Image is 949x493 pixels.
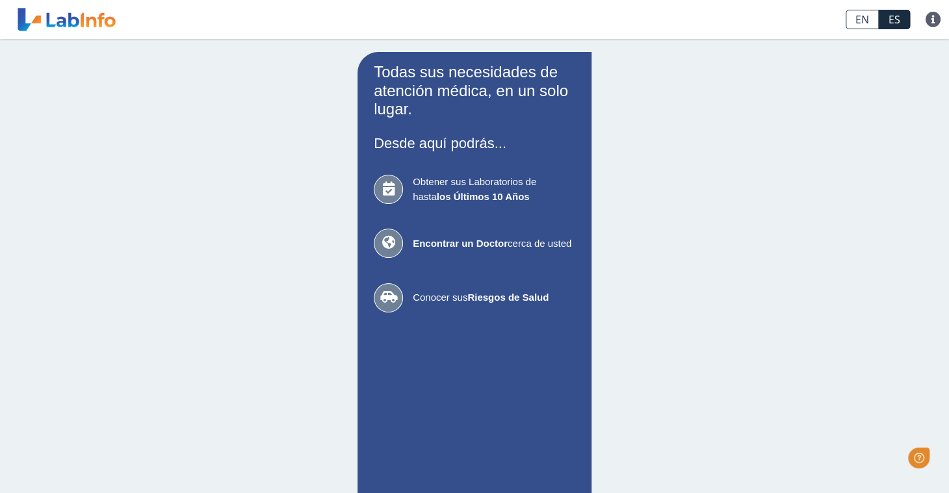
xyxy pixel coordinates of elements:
[437,191,530,202] b: los Últimos 10 Años
[413,236,575,251] span: cerca de usted
[879,10,910,29] a: ES
[374,63,575,119] h2: Todas sus necesidades de atención médica, en un solo lugar.
[413,175,575,204] span: Obtener sus Laboratorios de hasta
[413,238,508,249] b: Encontrar un Doctor
[833,442,935,479] iframe: Help widget launcher
[374,135,575,151] h3: Desde aquí podrás...
[846,10,879,29] a: EN
[467,292,549,303] b: Riesgos de Salud
[413,290,575,305] span: Conocer sus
